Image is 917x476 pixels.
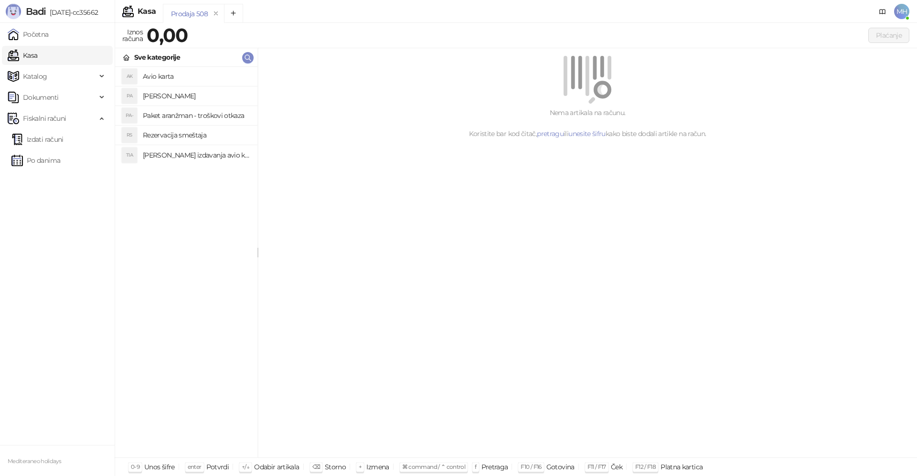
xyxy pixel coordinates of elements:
[23,109,66,128] span: Fiskalni računi
[143,148,250,163] h4: [PERSON_NAME] izdavanja avio karta
[587,463,606,470] span: F11 / F17
[11,151,60,170] a: Po danima
[26,6,46,17] span: Badi
[661,461,703,473] div: Platna kartica
[143,69,250,84] h4: Avio karta
[635,463,656,470] span: F12 / F18
[171,9,208,19] div: Prodaja 508
[402,463,466,470] span: ⌘ command / ⌃ control
[546,461,575,473] div: Gotovina
[8,458,61,465] small: Mediteraneo holidays
[23,67,47,86] span: Katalog
[475,463,476,470] span: f
[131,463,139,470] span: 0-9
[23,88,58,107] span: Dokumenti
[122,148,137,163] div: TIA
[8,46,37,65] a: Kasa
[894,4,909,19] span: MH
[46,8,98,17] span: [DATE]-cc35662
[325,461,346,473] div: Storno
[875,4,890,19] a: Dokumentacija
[122,108,137,123] div: PA-
[143,127,250,143] h4: Rezervacija smeštaja
[254,461,299,473] div: Odabir artikala
[537,129,564,138] a: pretragu
[521,463,541,470] span: F10 / F16
[210,10,222,18] button: remove
[6,4,21,19] img: Logo
[224,4,243,23] button: Add tab
[269,107,906,139] div: Nema artikala na računu. Koristite bar kod čitač, ili kako biste dodali artikle na račun.
[122,127,137,143] div: RS
[568,129,606,138] a: unesite šifru
[120,26,145,45] div: Iznos računa
[138,8,156,15] div: Kasa
[868,28,909,43] button: Plaćanje
[143,108,250,123] h4: Paket aranžman - troškovi otkaza
[115,67,257,457] div: grid
[11,130,64,149] a: Izdati računi
[134,52,180,63] div: Sve kategorije
[144,461,175,473] div: Unos šifre
[366,461,389,473] div: Izmena
[359,463,362,470] span: +
[143,88,250,104] h4: [PERSON_NAME]
[122,88,137,104] div: PA
[242,463,249,470] span: ↑/↓
[481,461,508,473] div: Pretraga
[122,69,137,84] div: AK
[206,461,229,473] div: Potvrdi
[611,461,622,473] div: Ček
[8,25,49,44] a: Početna
[147,23,188,47] strong: 0,00
[312,463,320,470] span: ⌫
[188,463,202,470] span: enter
